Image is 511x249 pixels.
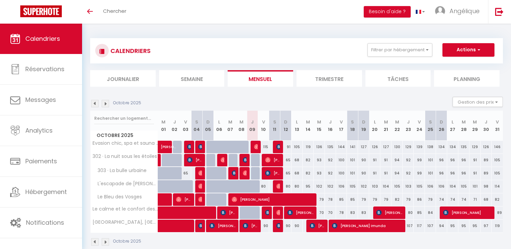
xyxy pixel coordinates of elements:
div: 86 [414,193,425,206]
div: 89 [481,154,492,166]
div: 68 [291,154,303,166]
div: 90 [291,220,303,232]
span: [PERSON_NAME] [243,167,247,179]
div: 115 [258,141,269,153]
div: 94 [391,154,403,166]
th: 09 [247,111,258,141]
abbr: V [184,119,187,125]
span: [PERSON_NAME] [265,206,269,219]
div: 129 [403,141,414,153]
div: 79 [380,193,391,206]
div: 106 [425,180,436,193]
div: 102 [325,180,336,193]
span: [PERSON_NAME] [232,193,313,206]
abbr: L [218,119,220,125]
span: [PERSON_NAME] [243,219,258,232]
div: 78 [325,193,336,206]
div: 119 [492,220,503,232]
span: [PERSON_NAME] [265,167,280,179]
span: Messages [25,95,56,104]
span: Chercher [103,7,126,15]
abbr: L [452,119,454,125]
div: 100 [336,167,347,179]
span: [PERSON_NAME] [443,206,491,219]
button: Filtrer par hébergement [367,43,432,57]
div: 80 [280,180,291,193]
span: Kylian Bureau [198,180,202,193]
button: Besoin d'aide ? [364,6,411,18]
th: 29 [469,111,481,141]
div: 95 [469,220,481,232]
div: 91 [380,167,391,179]
th: 06 [213,111,225,141]
div: 74 [458,193,469,206]
div: 82 [492,193,503,206]
th: 15 [314,111,325,141]
th: 23 [403,111,414,141]
div: 136 [314,141,325,153]
abbr: D [206,119,210,125]
div: 114 [492,180,503,193]
div: 96 [458,154,469,166]
span: Angélique [450,7,480,15]
span: [PERSON_NAME] [176,193,191,206]
div: 65 [280,154,291,166]
div: 80 [403,206,414,219]
li: Trimestre [297,70,362,87]
span: [PERSON_NAME] [187,154,202,166]
th: 22 [391,111,403,141]
a: [PERSON_NAME] [158,141,169,154]
span: Analytics [25,126,53,135]
abbr: M [306,119,310,125]
div: 83 [347,206,358,219]
div: 105 [291,141,303,153]
th: 08 [236,111,247,141]
th: 18 [347,111,358,141]
a: [PERSON_NAME] [158,154,161,167]
div: 130 [391,141,403,153]
div: 107 [425,220,436,232]
div: 92 [403,154,414,166]
abbr: M [239,119,244,125]
span: [PERSON_NAME] [221,154,224,166]
div: 95 [447,220,458,232]
div: 94 [391,167,403,179]
span: Le Bleu des Vosges [92,193,144,201]
div: 89 [492,206,503,219]
li: Tâches [365,70,431,87]
div: 105 [347,180,358,193]
span: [PERSON_NAME] [221,206,235,219]
span: L'escapade de [PERSON_NAME] [92,180,159,188]
abbr: V [262,119,265,125]
div: 105 [458,180,469,193]
th: 21 [380,111,391,141]
li: Journalier [90,70,156,87]
div: 82 [303,167,314,179]
div: 134 [447,141,458,153]
div: 97 [481,220,492,232]
button: Gestion des prix [453,97,503,107]
span: [PERSON_NAME] [276,180,280,193]
div: 85 [347,193,358,206]
span: [PERSON_NAME] [198,193,202,206]
div: 80 [291,180,303,193]
div: 96 [447,154,458,166]
div: 107 [403,220,414,232]
div: 101 [425,167,436,179]
div: 104 [447,180,458,193]
div: 79 [314,193,325,206]
div: 102 [314,180,325,193]
div: 106 [436,180,447,193]
img: logout [495,7,504,16]
div: 79 [358,193,369,206]
div: 98 [481,180,492,193]
abbr: V [496,119,499,125]
div: 101 [469,180,481,193]
div: 82 [391,193,403,206]
span: [PERSON_NAME] [287,206,313,219]
div: 74 [447,193,458,206]
span: Octobre 2025 [91,131,158,140]
div: 135 [458,141,469,153]
th: 04 [191,111,202,141]
th: 17 [336,111,347,141]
